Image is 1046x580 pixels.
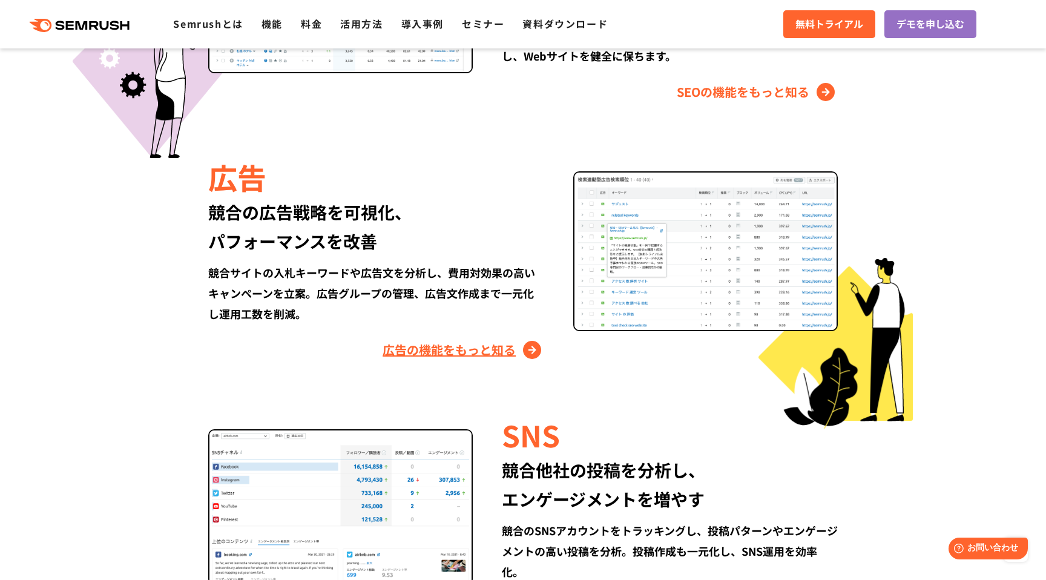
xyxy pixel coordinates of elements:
[173,16,243,31] a: Semrushとは
[677,82,838,102] a: SEOの機能をもっと知る
[462,16,504,31] a: セミナー
[401,16,444,31] a: 導入事例
[301,16,322,31] a: 料金
[208,262,544,324] div: 競合サイトの入札キーワードや広告文を分析し、費用対効果の高いキャンペーンを立案。広告グループの管理、広告文作成まで一元化し運用工数を削減。
[208,156,544,197] div: 広告
[502,414,838,455] div: SNS
[938,533,1033,567] iframe: Help widget launcher
[522,16,608,31] a: 資料ダウンロード
[261,16,283,31] a: 機能
[783,10,875,38] a: 無料トライアル
[502,455,838,513] div: 競合他社の投稿を分析し、 エンゲージメントを増やす
[884,10,976,38] a: デモを申し込む
[383,340,544,360] a: 広告の機能をもっと知る
[896,16,964,32] span: デモを申し込む
[795,16,863,32] span: 無料トライアル
[208,197,544,255] div: 競合の広告戦略を可視化、 パフォーマンスを改善
[340,16,383,31] a: 活用方法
